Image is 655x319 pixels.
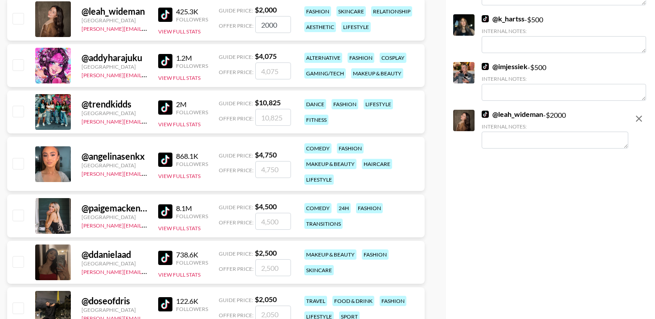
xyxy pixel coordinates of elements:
div: aesthetic [304,22,336,32]
div: 738.6K [176,250,208,259]
span: Guide Price: [219,297,253,303]
input: 4,750 [255,161,291,178]
img: TikTok [158,204,172,219]
div: fashion [348,53,374,63]
div: lifestyle [304,174,334,185]
img: TikTok [482,15,489,22]
div: fashion [356,203,383,213]
div: Internal Notes: [482,28,646,34]
img: TikTok [482,111,489,118]
span: Offer Price: [219,69,254,75]
img: TikTok [158,153,172,167]
div: transitions [304,219,343,229]
div: makeup & beauty [304,159,356,169]
div: skincare [336,6,366,17]
a: [PERSON_NAME][EMAIL_ADDRESS][DOMAIN_NAME] [82,70,213,79]
div: fashion [380,296,406,306]
div: Followers [176,306,208,312]
button: View Full Stats [158,75,201,81]
strong: $ 4,500 [255,202,277,211]
a: [PERSON_NAME][EMAIL_ADDRESS][DOMAIN_NAME] [82,267,213,275]
div: lifestyle [364,99,393,109]
div: [GEOGRAPHIC_DATA] [82,162,147,169]
div: @ addyharajuku [82,52,147,63]
strong: $ 2,050 [255,295,277,303]
a: [PERSON_NAME][EMAIL_ADDRESS][DOMAIN_NAME] [82,116,213,125]
a: @k_hartss [482,14,524,23]
span: Offer Price: [219,167,254,174]
div: 2M [176,100,208,109]
strong: $ 4,075 [255,52,277,60]
div: 8.1M [176,204,208,213]
button: View Full Stats [158,225,201,232]
img: TikTok [158,8,172,22]
div: - $ 500 [482,62,646,101]
strong: $ 4,750 [255,150,277,159]
a: @leah_wideman [482,110,543,119]
div: travel [304,296,327,306]
div: fashion [304,6,331,17]
input: 10,825 [255,109,291,126]
div: [GEOGRAPHIC_DATA] [82,110,147,116]
strong: $ 10,825 [255,98,281,107]
div: skincare [304,265,334,275]
input: 4,075 [255,62,291,79]
div: makeup & beauty [351,68,403,79]
div: fashion [337,143,364,153]
strong: $ 2,000 [255,5,277,14]
div: food & drink [332,296,374,306]
div: @ paigemackenzie [82,203,147,214]
strong: $ 2,500 [255,249,277,257]
div: 868.1K [176,152,208,161]
div: comedy [304,143,332,153]
span: Offer Price: [219,22,254,29]
div: Followers [176,259,208,266]
div: @ ddanielaad [82,249,147,260]
div: Followers [176,62,208,69]
span: Offer Price: [219,265,254,272]
div: Internal Notes: [482,75,646,82]
div: [GEOGRAPHIC_DATA] [82,17,147,24]
span: Offer Price: [219,115,254,122]
a: [PERSON_NAME][EMAIL_ADDRESS][DOMAIN_NAME] [82,220,213,229]
div: relationship [371,6,412,17]
div: @ doseofdris [82,295,147,307]
span: Offer Price: [219,219,254,226]
input: 2,000 [255,16,291,33]
img: TikTok [158,54,172,68]
span: Guide Price: [219,7,253,14]
div: alternative [304,53,342,63]
span: Guide Price: [219,250,253,257]
img: TikTok [482,63,489,70]
button: remove [630,110,648,128]
span: Guide Price: [219,100,253,107]
div: Followers [176,109,208,116]
div: fashion [362,249,389,260]
img: TikTok [158,251,172,265]
div: 1.2M [176,54,208,62]
div: dance [304,99,326,109]
div: Followers [176,16,208,23]
div: fashion [332,99,358,109]
div: 122.6K [176,297,208,306]
input: 2,500 [255,259,291,276]
div: [GEOGRAPHIC_DATA] [82,307,147,313]
div: [GEOGRAPHIC_DATA] [82,260,147,267]
div: cosplay [380,53,406,63]
span: Guide Price: [219,54,253,60]
div: @ angelinasenkx [82,151,147,162]
button: View Full Stats [158,173,201,179]
input: 4,500 [255,213,291,230]
img: TikTok [158,297,172,311]
div: [GEOGRAPHIC_DATA] [82,214,147,220]
div: - $ 2000 [482,110,628,149]
button: View Full Stats [158,28,201,35]
a: @imjessiek [482,62,528,71]
div: @ trendkidds [82,99,147,110]
div: fitness [304,115,328,125]
div: makeup & beauty [304,249,356,260]
div: 425.3K [176,7,208,16]
div: haircare [362,159,392,169]
button: View Full Stats [158,121,201,128]
button: View Full Stats [158,271,201,278]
